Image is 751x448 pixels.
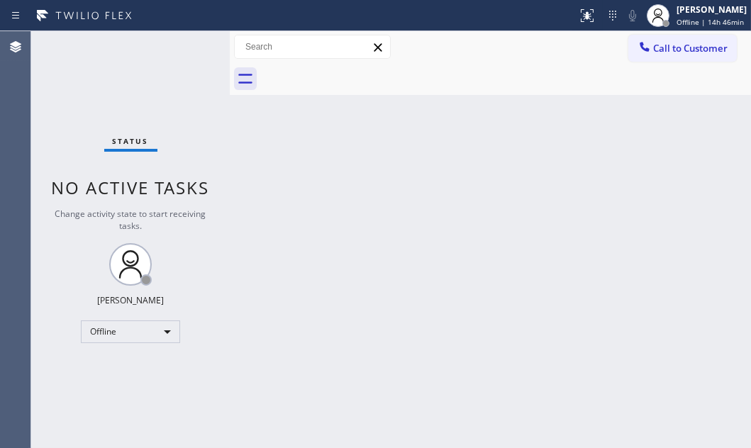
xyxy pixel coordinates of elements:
span: Call to Customer [653,42,728,55]
div: [PERSON_NAME] [97,294,164,306]
button: Call to Customer [628,35,737,62]
span: Change activity state to start receiving tasks. [55,208,206,232]
span: No active tasks [52,176,210,199]
button: Mute [623,6,642,26]
span: Offline | 14h 46min [677,17,744,27]
span: Status [113,136,149,146]
div: [PERSON_NAME] [677,4,747,16]
div: Offline [81,320,180,343]
input: Search [235,35,390,58]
